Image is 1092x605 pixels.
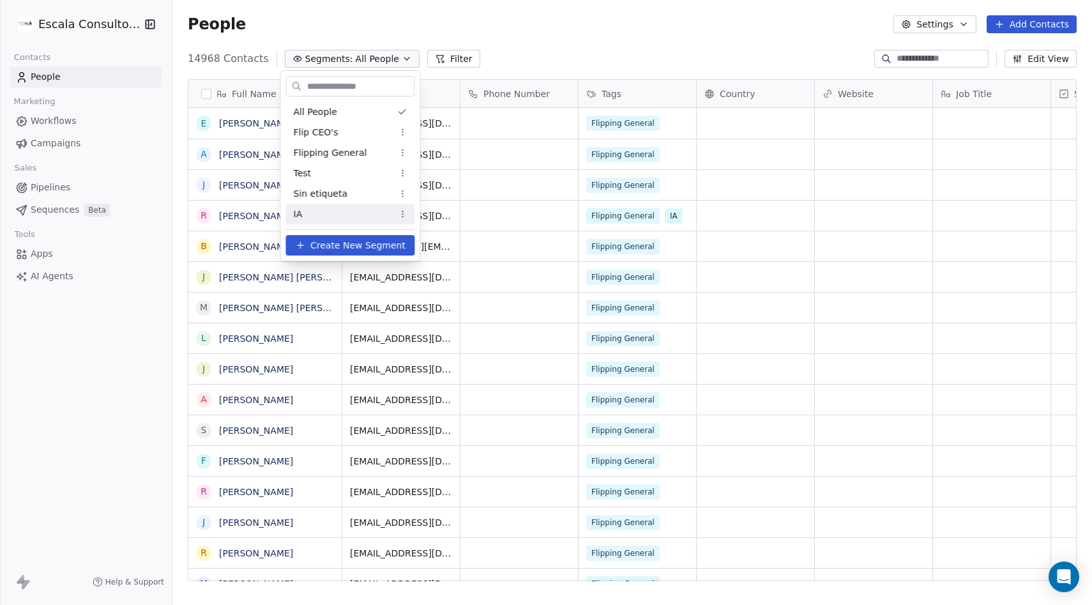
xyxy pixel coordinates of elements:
[20,33,31,43] img: website_grey.svg
[150,75,203,84] div: Palabras clave
[67,75,98,84] div: Dominio
[294,126,338,139] span: Flip CEO's
[36,20,63,31] div: v 4.0.25
[136,74,146,84] img: tab_keywords_by_traffic_grey.svg
[33,33,143,43] div: Dominio: [DOMAIN_NAME]
[286,235,415,256] button: Create New Segment
[294,105,337,119] span: All People
[294,146,367,160] span: Flipping General
[294,187,348,201] span: Sin etiqueta
[294,208,303,221] span: IA
[294,167,312,180] span: Test
[53,74,63,84] img: tab_domain_overview_orange.svg
[20,20,31,31] img: logo_orange.svg
[310,239,406,252] span: Create New Segment
[286,102,415,224] div: Suggestions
